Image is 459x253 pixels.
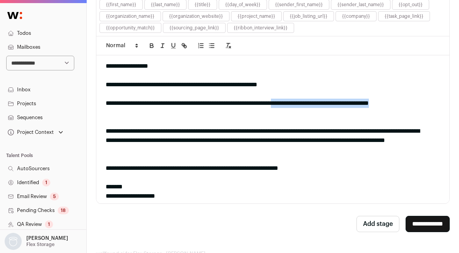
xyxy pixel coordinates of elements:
button: Add stage [356,216,399,232]
button: {{organization_name}} [106,13,154,19]
button: {{job_listing_url}} [290,13,327,19]
div: 18 [58,207,69,214]
button: {{task_page_link}} [385,13,423,19]
button: {{ribbon_interview_link}} [234,25,288,31]
button: {{organization_website}} [169,13,223,19]
button: {{last_name}} [151,2,180,8]
div: 1 [42,179,50,186]
img: nopic.png [5,233,22,250]
button: {{sourcing_page_link}} [170,25,219,31]
div: 5 [50,193,59,200]
img: Wellfound [3,8,26,23]
button: Open dropdown [6,127,65,138]
button: {{day_of_week}} [225,2,260,8]
div: Project Context [6,129,54,135]
button: {{opportunity_match}} [106,25,155,31]
button: {{company}} [342,13,370,19]
button: Open dropdown [3,233,70,250]
button: {{sender_first_name}} [275,2,323,8]
p: Flex Storage [26,241,55,248]
button: {{first_name}} [106,2,136,8]
button: {{project_name}} [238,13,275,19]
p: [PERSON_NAME] [26,235,68,241]
div: 1 [45,221,53,228]
button: {{opt_out}} [399,2,423,8]
button: {{sender_last_name}} [337,2,384,8]
button: {{title}} [195,2,211,8]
